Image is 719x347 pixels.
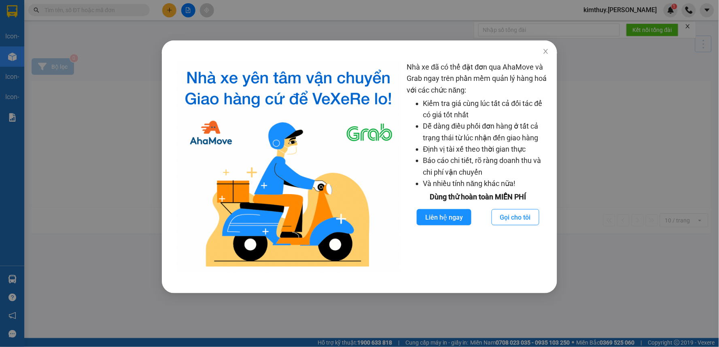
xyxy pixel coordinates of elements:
button: Close [534,40,557,63]
img: logo [176,61,401,273]
li: Dễ dàng điều phối đơn hàng ở tất cả trạng thái từ lúc nhận đến giao hàng [423,121,549,144]
div: Dùng thử hoàn toàn MIỄN PHÍ [407,191,549,203]
span: Gọi cho tôi [500,212,531,222]
li: Và nhiều tính năng khác nữa! [423,178,549,189]
li: Định vị tài xế theo thời gian thực [423,144,549,155]
li: Kiểm tra giá cùng lúc tất cả đối tác để có giá tốt nhất [423,98,549,121]
span: close [543,48,549,55]
button: Liên hệ ngay [417,209,471,225]
div: Nhà xe đã có thể đặt đơn qua AhaMove và Grab ngay trên phần mềm quản lý hàng hoá với các chức năng: [407,61,549,273]
button: Gọi cho tôi [492,209,539,225]
span: Liên hệ ngay [425,212,463,222]
li: Báo cáo chi tiết, rõ ràng doanh thu và chi phí vận chuyển [423,155,549,178]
